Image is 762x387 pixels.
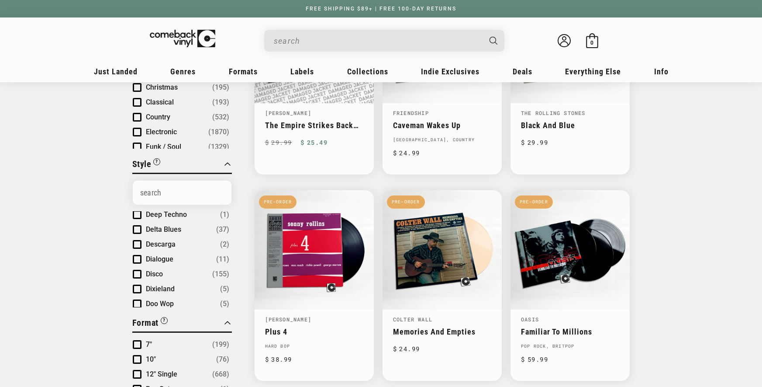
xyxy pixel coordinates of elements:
[146,98,174,106] span: Classical
[212,339,229,350] span: Number of products: (199)
[265,316,312,323] a: [PERSON_NAME]
[170,67,196,76] span: Genres
[146,143,181,151] span: Funk / Soul
[393,327,491,336] a: Memories And Empties
[208,127,229,137] span: Number of products: (1870)
[216,254,229,265] span: Number of products: (11)
[264,30,504,52] div: Search
[421,67,479,76] span: Indie Exclusives
[146,113,170,121] span: Country
[212,97,229,108] span: Number of products: (193)
[146,285,175,293] span: Dixieland
[132,317,159,328] span: Format
[274,32,481,50] input: When autocomplete results are available use up and down arrows to review and enter to select
[146,240,176,248] span: Descarga
[132,157,161,173] button: Filter by Style
[347,67,388,76] span: Collections
[393,316,432,323] a: Colter Wall
[220,299,229,309] span: Number of products: (5)
[482,30,505,52] button: Search
[146,225,181,234] span: Delta Blues
[94,67,138,76] span: Just Landed
[146,128,177,136] span: Electronic
[229,67,258,76] span: Formats
[521,316,539,323] a: Oasis
[521,109,586,116] a: The Rolling Stones
[265,109,312,116] a: [PERSON_NAME]
[212,82,229,93] span: Number of products: (195)
[133,181,231,205] input: Search Options
[146,355,156,363] span: 10"
[521,121,619,130] a: Black And Blue
[212,112,229,122] span: Number of products: (532)
[132,159,152,169] span: Style
[393,121,491,130] a: Caveman Wakes Up
[297,6,465,12] a: FREE SHIPPING $89+ | FREE 100-DAY RETURNS
[393,109,429,116] a: Friendship
[220,284,229,294] span: Number of products: (5)
[146,83,178,91] span: Christmas
[146,210,187,219] span: Deep Techno
[521,327,619,336] a: Familiar To Millions
[565,67,621,76] span: Everything Else
[220,239,229,250] span: Number of products: (2)
[146,340,152,349] span: 7"
[216,224,229,235] span: Number of products: (37)
[212,369,229,380] span: Number of products: (668)
[290,67,314,76] span: Labels
[265,121,363,130] a: The Empire Strikes Back (Symphonic Suite From The Original Motion Picture Score)
[146,255,173,263] span: Dialogue
[654,67,669,76] span: Info
[146,270,163,278] span: Disco
[208,142,229,152] span: Number of products: (1329)
[216,354,229,365] span: Number of products: (76)
[265,327,363,336] a: Plus 4
[132,316,168,331] button: Filter by Format
[220,209,229,220] span: Number of products: (1)
[146,300,174,308] span: Doo Wop
[513,67,532,76] span: Deals
[212,269,229,279] span: Number of products: (155)
[146,370,177,378] span: 12" Single
[590,39,593,46] span: 0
